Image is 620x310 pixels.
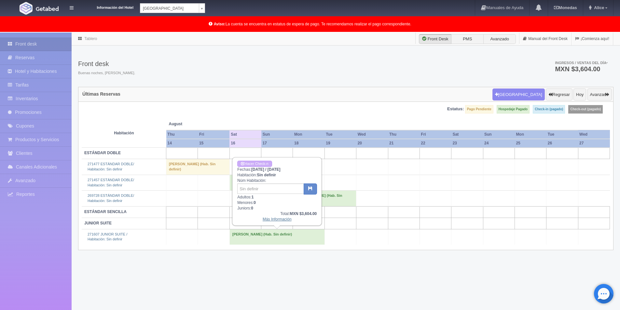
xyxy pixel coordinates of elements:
[572,33,613,45] a: ¡Comienza aquí!
[546,130,578,139] th: Tue
[483,139,515,148] th: 24
[555,61,608,65] span: Ingresos / Ventas del día
[388,139,420,148] th: 21
[420,139,451,148] th: 22
[293,191,356,206] td: [PERSON_NAME] (Hab. Sin definir)
[451,139,483,148] th: 23
[166,159,230,175] td: [PERSON_NAME] (Hab. Sin definir)
[451,130,483,139] th: Sat
[546,88,572,101] button: Regresar
[447,106,464,112] label: Estatus:
[519,33,571,45] a: Manual del Front Desk
[420,130,451,139] th: Fri
[546,139,578,148] th: 26
[492,88,545,101] button: [GEOGRAPHIC_DATA]
[465,105,493,114] label: Pago Pendiente
[554,5,577,10] b: Monedas
[419,34,451,44] label: Front Desk
[483,130,515,139] th: Sun
[140,3,205,13] a: [GEOGRAPHIC_DATA]
[290,211,317,216] b: MXN $3,604.00
[233,158,321,225] div: Fechas: Habitación: Núm Habitación: Adultos: Menores: Juniors:
[169,121,227,127] span: August
[198,130,229,139] th: Fri
[166,130,198,139] th: Thu
[81,3,133,10] dt: Información del Hotel
[257,173,276,177] b: Sin definir
[229,229,324,245] td: [PERSON_NAME] (Hab. Sin definir)
[587,88,612,101] button: Avanzar
[78,60,135,67] h3: Front desk
[578,139,610,148] th: 27
[229,175,293,190] td: [PERSON_NAME] (Hab. Sin definir)
[254,200,256,205] b: 0
[20,2,33,15] img: Getabed
[263,217,292,222] a: Más Información
[324,139,356,148] th: 19
[261,130,293,139] th: Sun
[198,139,229,148] th: 15
[293,139,324,148] th: 18
[578,130,610,139] th: Wed
[251,206,253,210] b: 0
[356,130,388,139] th: Wed
[592,5,604,10] span: Alice
[88,194,134,203] a: 269728 ESTÁNDAR DOBLE/Habitación: Sin definir
[229,130,261,139] th: Sat
[36,6,59,11] img: Getabed
[78,71,135,76] span: Buenas noches, [PERSON_NAME].
[568,105,603,114] label: Check-out (pagado)
[497,105,530,114] label: Hospedaje Pagado
[388,130,420,139] th: Thu
[515,130,546,139] th: Mon
[237,161,272,167] a: Hacer Check-in
[84,36,97,41] a: Tablero
[324,130,356,139] th: Tue
[573,88,586,101] button: Hoy
[483,34,516,44] label: Avanzado
[84,221,112,225] b: JUNIOR SUITE
[88,162,134,171] a: 271477 ESTÁNDAR DOBLE/Habitación: Sin definir
[356,139,388,148] th: 20
[533,105,565,114] label: Check-in (pagado)
[84,209,127,214] b: ESTÁNDAR SENCILLA
[114,131,134,135] strong: Habitación
[261,139,293,148] th: 17
[88,232,127,241] a: 271607 JUNIOR SUITE /Habitación: Sin definir
[88,178,134,187] a: 271457 ESTÁNDAR DOBLE/Habitación: Sin definir
[214,22,226,26] b: Aviso:
[237,211,317,217] div: Total:
[166,139,198,148] th: 14
[229,139,261,148] th: 16
[555,66,608,72] h3: MXN $3,604.00
[84,151,121,155] b: ESTÁNDAR DOBLE
[143,4,196,13] span: [GEOGRAPHIC_DATA]
[515,139,546,148] th: 25
[293,130,324,139] th: Mon
[451,34,484,44] label: PMS
[252,195,254,199] b: 1
[237,183,304,194] input: Sin definir
[251,167,281,172] b: [DATE] / [DATE]
[82,92,120,97] h4: Últimas Reservas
